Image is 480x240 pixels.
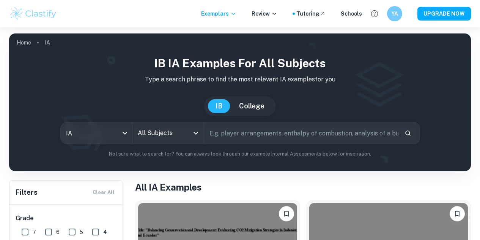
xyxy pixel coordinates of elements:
[401,127,414,140] button: Search
[16,214,117,223] h6: Grade
[390,10,399,18] h6: YA
[231,99,272,113] button: College
[9,6,57,21] img: Clastify logo
[33,228,36,236] span: 7
[204,122,398,144] input: E.g. player arrangements, enthalpy of combustion, analysis of a big city...
[16,187,38,198] h6: Filters
[80,228,83,236] span: 5
[190,128,201,138] button: Open
[296,10,326,18] a: Tutoring
[135,180,471,194] h1: All IA Examples
[201,10,236,18] p: Exemplars
[45,38,50,47] p: IA
[450,206,465,221] button: Bookmark
[15,150,465,158] p: Not sure what to search for? You can always look through our example Internal Assessments below f...
[56,228,60,236] span: 6
[387,6,402,21] button: YA
[279,206,294,221] button: Bookmark
[208,99,230,113] button: IB
[15,75,465,84] p: Type a search phrase to find the most relevant IA examples for you
[17,37,31,48] a: Home
[9,33,471,171] img: profile cover
[61,122,132,144] div: IA
[252,10,277,18] p: Review
[103,228,107,236] span: 4
[15,55,465,72] h1: IB IA examples for all subjects
[368,7,381,20] button: Help and Feedback
[341,10,362,18] a: Schools
[417,7,471,21] button: UPGRADE NOW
